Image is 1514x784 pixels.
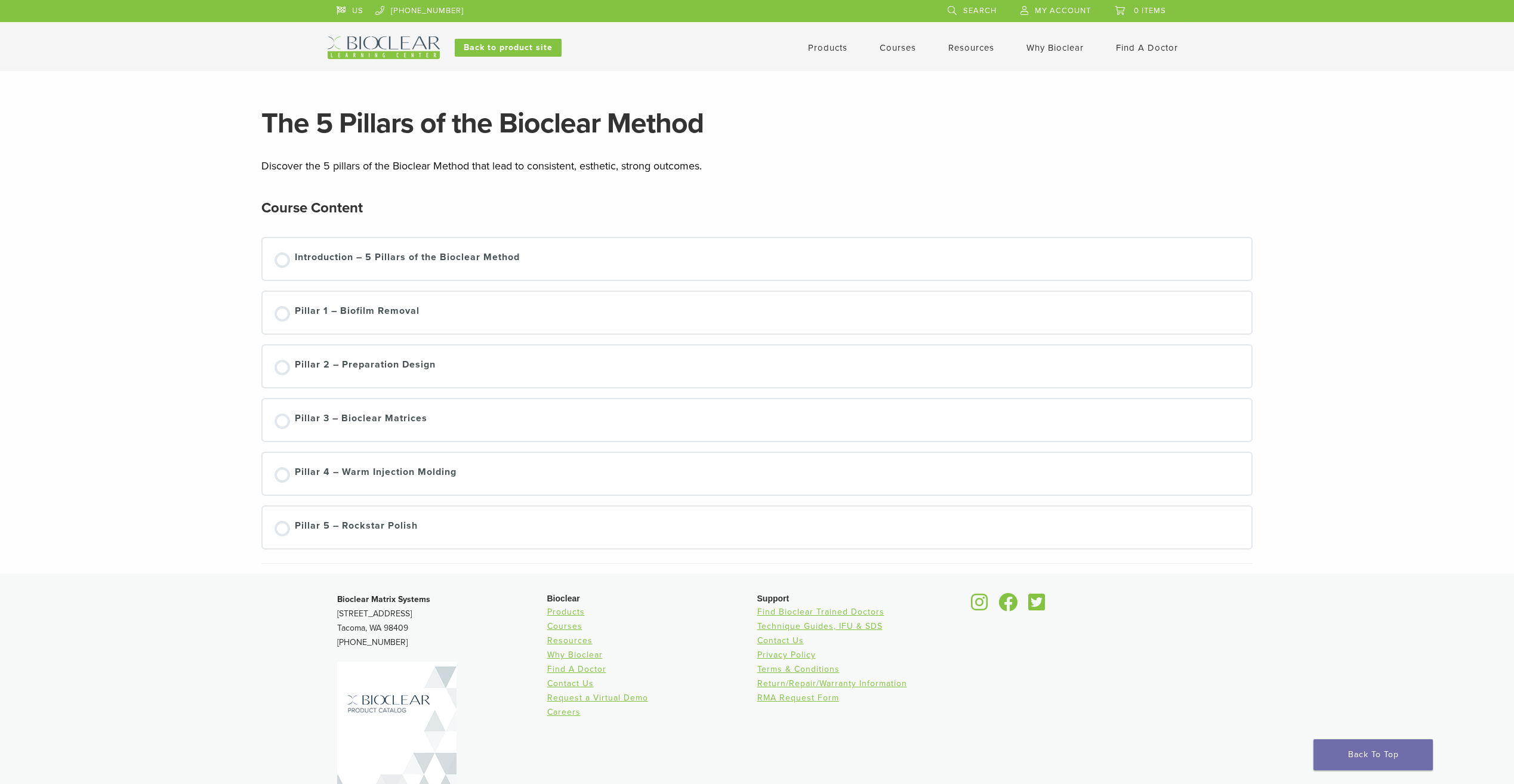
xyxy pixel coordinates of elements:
a: Bioclear [967,600,992,612]
div: Introduction – 5 Pillars of the Bioclear Method [295,250,520,268]
a: Courses [880,42,916,53]
span: Support [757,594,790,603]
a: Bioclear [1025,600,1050,612]
a: Pillar 2 – Preparation Design [275,357,1239,375]
div: Pillar 5 – Rockstar Polish [295,518,418,536]
a: Products [808,42,847,53]
strong: Bioclear Matrix Systems [337,594,430,604]
a: Careers [547,707,581,717]
a: Find A Doctor [1116,42,1178,53]
a: Terms & Conditions [757,664,840,674]
a: Courses [547,621,582,631]
a: Back to product site [455,39,562,57]
a: Pillar 3 – Bioclear Matrices [275,411,1239,429]
a: Pillar 5 – Rockstar Polish [275,518,1239,536]
a: Pillar 4 – Warm Injection Molding [275,465,1239,483]
a: Resources [948,42,994,53]
span: 0 items [1134,6,1166,16]
a: Return/Repair/Warranty Information [757,678,907,689]
a: Introduction – 5 Pillars of the Bioclear Method [275,250,1239,268]
a: Products [547,607,585,617]
a: Pillar 1 – Biofilm Removal [275,304,1239,322]
a: Back To Top [1313,739,1433,770]
a: Find Bioclear Trained Doctors [757,607,884,617]
div: Pillar 3 – Bioclear Matrices [295,411,427,429]
a: Why Bioclear [1026,42,1084,53]
a: RMA Request Form [757,693,839,703]
a: Contact Us [757,635,804,646]
p: Discover the 5 pillars of the Bioclear Method that lead to consistent, esthetic, strong outcomes. [261,157,1253,175]
a: Privacy Policy [757,650,816,660]
div: Pillar 2 – Preparation Design [295,357,436,375]
span: Search [963,6,997,16]
a: Resources [547,635,593,646]
h2: Course Content [261,194,363,223]
a: Find A Doctor [547,664,606,674]
h1: The 5 Pillars of the Bioclear Method [261,109,1253,138]
a: Why Bioclear [547,650,603,660]
span: Bioclear [547,594,580,603]
p: [STREET_ADDRESS] Tacoma, WA 98409 [PHONE_NUMBER] [337,592,547,650]
a: Technique Guides, IFU & SDS [757,621,883,631]
img: Bioclear [328,36,440,59]
a: Request a Virtual Demo [547,693,648,703]
div: Pillar 1 – Biofilm Removal [295,304,420,322]
div: Pillar 4 – Warm Injection Molding [295,465,457,483]
span: My Account [1035,6,1091,16]
a: Contact Us [547,678,594,689]
a: Bioclear [995,600,1022,612]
